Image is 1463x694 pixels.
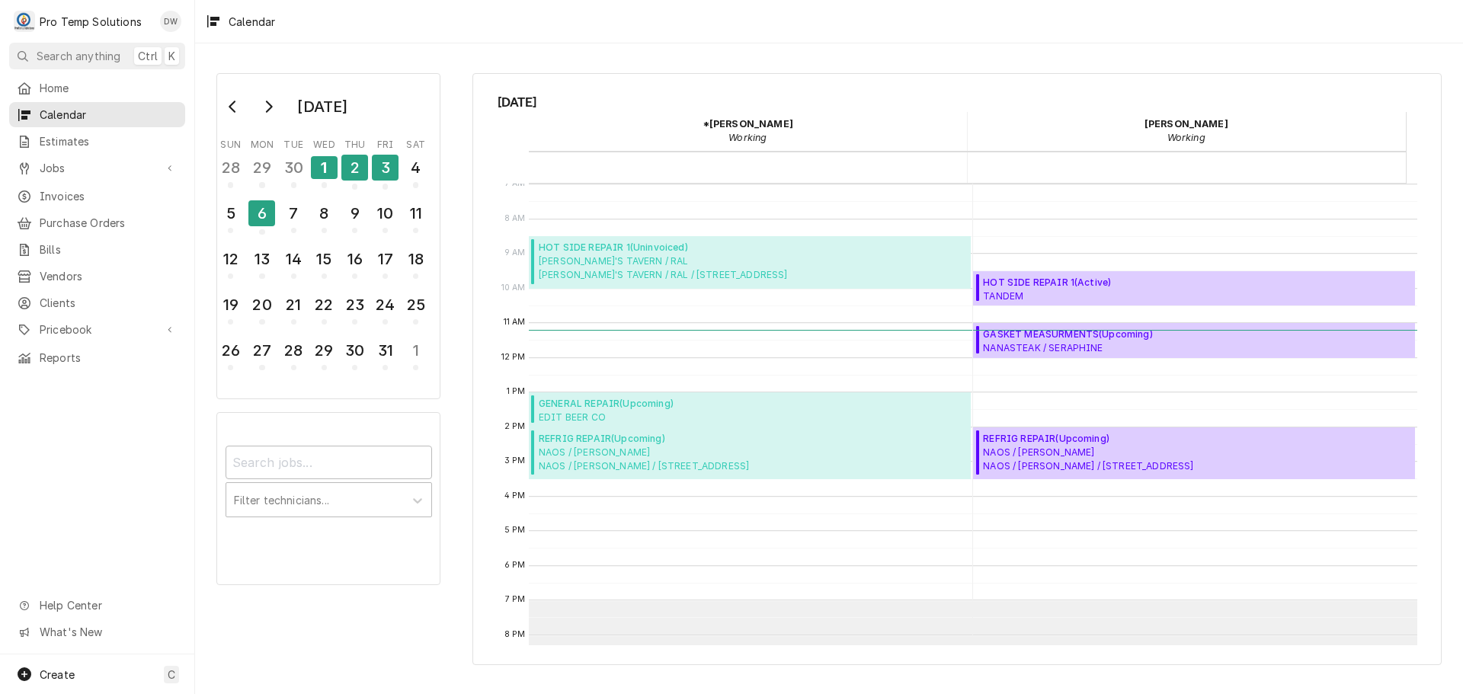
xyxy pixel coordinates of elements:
div: REFRIG REPAIR(Upcoming)NAOS / [PERSON_NAME]NAOS / [PERSON_NAME] / [STREET_ADDRESS] [529,427,971,479]
span: Create [40,668,75,681]
div: 15 [312,248,336,270]
div: HOT SIDE REPAIR 1(Uninvoiced)[PERSON_NAME]'S TAVERN / RAL[PERSON_NAME]'S TAVERN / RAL / [STREET_A... [529,236,971,288]
div: Calendar Day Picker [216,73,440,399]
a: Reports [9,345,185,370]
span: REFRIG REPAIR ( Upcoming ) [539,432,749,446]
div: Dakota Williams - Working [967,112,1406,150]
div: 21 [282,293,306,316]
span: NANASTEAK / SERAPHINE NANASTEAK / DUR / [STREET_ADDRESS][PERSON_NAME] [983,341,1244,353]
div: Pro Temp Solutions's Avatar [14,11,35,32]
span: Home [40,80,178,96]
span: 2 PM [501,421,530,433]
div: Dana Williams's Avatar [160,11,181,32]
span: TANDEM TANDEM / [GEOGRAPHIC_DATA] / [STREET_ADDRESS] [983,289,1230,302]
span: 1 PM [503,385,530,398]
div: DW [160,11,181,32]
th: Saturday [401,133,431,152]
div: Pro Temp Solutions [40,14,142,30]
span: 7 PM [501,593,530,606]
div: [Service] HOT SIDE REPAIR 1 MITCH'S TAVERN / RAL MITCH'S TAVERN / RAL / 2426 Hillsborough St, Ral... [529,236,971,288]
div: 29 [312,339,336,362]
span: Jobs [40,160,155,176]
div: 9 [343,202,367,225]
a: Calendar [9,102,185,127]
div: 4 [404,156,427,179]
span: C [168,667,175,683]
div: 14 [282,248,306,270]
span: 8 PM [501,628,530,641]
div: 18 [404,248,427,270]
div: Calendar Calendar [472,73,1442,665]
div: 17 [373,248,397,270]
a: Purchase Orders [9,210,185,235]
div: Calendar Filters [226,432,432,533]
span: EDIT BEER CO EDIT BEER CO / RAL / [STREET_ADDRESS][PERSON_NAME] [539,411,807,423]
button: Go to next month [253,94,283,119]
div: [DATE] [292,94,353,120]
div: 23 [343,293,367,316]
div: Calendar Filters [216,412,440,584]
span: 9 AM [501,247,530,259]
a: Bills [9,237,185,262]
span: 5 PM [501,524,530,536]
span: Help Center [40,597,176,613]
span: NAOS / [PERSON_NAME] NAOS / [PERSON_NAME] / [STREET_ADDRESS] [983,446,1193,473]
span: 4 PM [501,490,530,502]
div: REFRIG REPAIR(Upcoming)NAOS / [PERSON_NAME]NAOS / [PERSON_NAME] / [STREET_ADDRESS] [973,427,1416,479]
span: Reports [40,350,178,366]
th: Wednesday [309,133,339,152]
div: 29 [250,156,274,179]
span: HOT SIDE REPAIR 1 ( Active ) [983,276,1230,289]
div: P [14,11,35,32]
th: Friday [370,133,401,152]
div: 1 [404,339,427,362]
span: Calendar [40,107,178,123]
span: 10 AM [498,282,530,294]
div: 16 [343,248,367,270]
div: 22 [312,293,336,316]
div: 27 [250,339,274,362]
a: Clients [9,290,185,315]
strong: *[PERSON_NAME] [703,118,793,130]
div: 13 [250,248,274,270]
em: Working [728,132,767,143]
span: 6 PM [501,559,530,571]
span: GASKET MEASURMENTS ( Upcoming ) [983,328,1244,341]
span: [PERSON_NAME]'S TAVERN / RAL [PERSON_NAME]'S TAVERN / RAL / [STREET_ADDRESS] [539,254,788,282]
th: Sunday [216,133,246,152]
a: Home [9,75,185,101]
div: 2 [341,155,368,181]
div: 20 [250,293,274,316]
div: 30 [343,339,367,362]
a: Go to What's New [9,619,185,644]
span: Bills [40,241,178,257]
div: 30 [282,156,306,179]
span: [DATE] [498,92,1417,112]
div: 10 [373,202,397,225]
div: 7 [282,202,306,225]
div: 26 [219,339,242,362]
div: 6 [248,200,275,226]
span: 8 AM [501,213,530,225]
a: Estimates [9,129,185,154]
a: Go to Jobs [9,155,185,181]
th: Tuesday [278,133,309,152]
div: 25 [404,293,427,316]
div: [Service] GENERAL REPAIR EDIT BEER CO EDIT BEER CO / RAL / 1911 Sego Ct, Raleigh, NC 27616 ID: 09... [529,392,971,427]
span: GENERAL REPAIR ( Upcoming ) [539,397,807,411]
div: 1 [311,156,338,179]
div: 28 [219,156,242,179]
span: 7 AM [501,177,530,190]
span: Pricebook [40,321,155,337]
div: 8 [312,202,336,225]
a: Go to Pricebook [9,317,185,342]
em: Working [1167,132,1205,143]
div: 3 [372,155,399,181]
div: 31 [373,339,397,362]
div: GASKET MEASURMENTS(Upcoming)NANASTEAK / SERAPHINENANASTEAK / DUR / [STREET_ADDRESS][PERSON_NAME] [973,323,1416,358]
strong: [PERSON_NAME] [1144,118,1228,130]
th: Thursday [340,133,370,152]
div: [Service] REFRIG REPAIR NAOS / CARY NAOS / CARY / 2800 Renaissance Park Pl, Cary, NC 27513 ID: 10... [973,427,1416,479]
button: Search anythingCtrlK [9,43,185,69]
span: Purchase Orders [40,215,178,231]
